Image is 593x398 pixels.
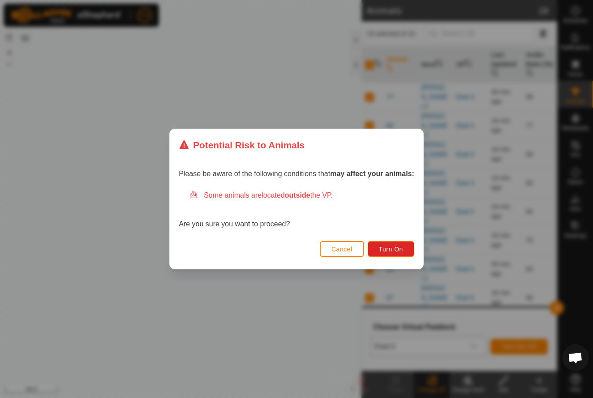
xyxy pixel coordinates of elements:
[285,191,310,199] strong: outside
[368,241,414,257] button: Turn On
[262,191,333,199] span: located the VP.
[179,170,414,177] span: Please be aware of the following conditions that
[330,170,414,177] strong: may affect your animals:
[331,246,352,253] span: Cancel
[320,241,364,257] button: Cancel
[379,246,403,253] span: Turn On
[562,344,589,371] div: Open chat
[179,190,414,229] div: Are you sure you want to proceed?
[179,138,305,152] div: Potential Risk to Animals
[189,190,414,201] div: Some animals are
